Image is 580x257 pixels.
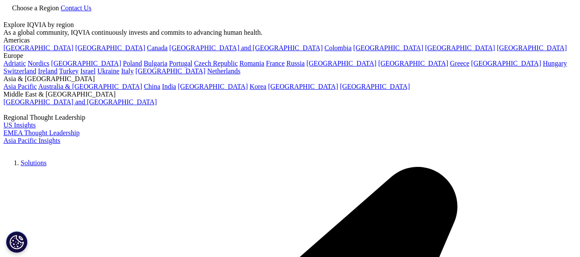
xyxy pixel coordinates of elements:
[3,98,157,106] a: [GEOGRAPHIC_DATA] and [GEOGRAPHIC_DATA]
[353,44,423,51] a: [GEOGRAPHIC_DATA]
[3,75,577,83] div: Asia & [GEOGRAPHIC_DATA]
[425,44,495,51] a: [GEOGRAPHIC_DATA]
[3,83,37,90] a: Asia Pacific
[169,60,192,67] a: Portugal
[121,67,134,75] a: Italy
[240,60,264,67] a: Romania
[471,60,541,67] a: [GEOGRAPHIC_DATA]
[3,121,36,129] a: US Insights
[38,83,142,90] a: Australia & [GEOGRAPHIC_DATA]
[378,60,448,67] a: [GEOGRAPHIC_DATA]
[135,67,205,75] a: [GEOGRAPHIC_DATA]
[207,67,240,75] a: Netherlands
[3,44,73,51] a: [GEOGRAPHIC_DATA]
[21,159,46,166] a: Solutions
[80,67,96,75] a: Israel
[162,83,176,90] a: India
[144,83,160,90] a: China
[3,52,577,60] div: Europe
[3,21,577,29] div: Explore IQVIA by region
[3,60,26,67] a: Adriatic
[286,60,305,67] a: Russia
[266,60,285,67] a: France
[38,67,57,75] a: Ireland
[51,60,121,67] a: [GEOGRAPHIC_DATA]
[169,44,322,51] a: [GEOGRAPHIC_DATA] and [GEOGRAPHIC_DATA]
[3,29,577,36] div: As a global community, IQVIA continuously invests and commits to advancing human health.
[3,129,79,136] a: EMEA Thought Leadership
[61,4,91,12] a: Contact Us
[543,60,567,67] a: Hungary
[178,83,248,90] a: [GEOGRAPHIC_DATA]
[340,83,410,90] a: [GEOGRAPHIC_DATA]
[194,60,238,67] a: Czech Republic
[12,4,59,12] span: Choose a Region
[59,67,79,75] a: Turkey
[497,44,567,51] a: [GEOGRAPHIC_DATA]
[307,60,377,67] a: [GEOGRAPHIC_DATA]
[450,60,469,67] a: Greece
[3,36,577,44] div: Americas
[6,231,27,253] button: Cookie 設定
[75,44,145,51] a: [GEOGRAPHIC_DATA]
[147,44,167,51] a: Canada
[27,60,49,67] a: Nordics
[3,67,36,75] a: Switzerland
[144,60,167,67] a: Bulgaria
[3,137,60,144] a: Asia Pacific Insights
[123,60,142,67] a: Poland
[97,67,120,75] a: Ukraine
[249,83,266,90] a: Korea
[3,91,577,98] div: Middle East & [GEOGRAPHIC_DATA]
[325,44,352,51] a: Colombia
[3,114,577,121] div: Regional Thought Leadership
[268,83,338,90] a: [GEOGRAPHIC_DATA]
